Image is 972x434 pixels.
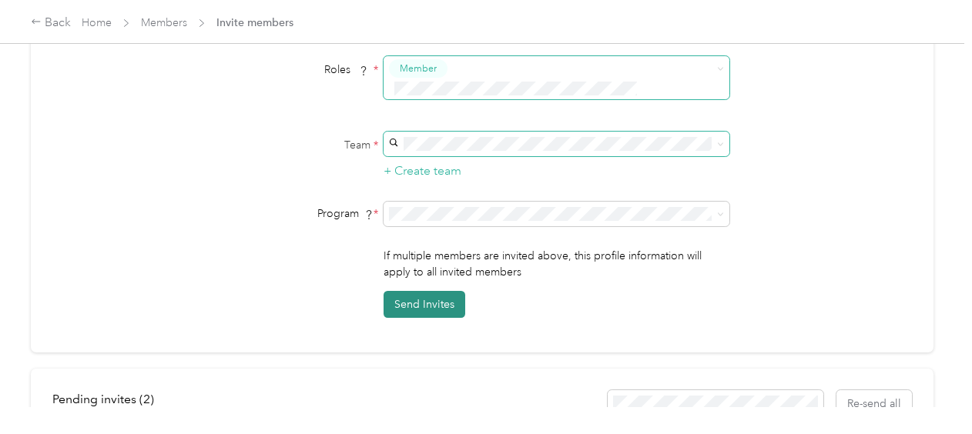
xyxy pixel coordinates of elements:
[52,392,154,406] span: Pending invites
[141,16,187,29] a: Members
[384,248,729,280] p: If multiple members are invited above, this profile information will apply to all invited members
[139,392,154,406] span: ( 2 )
[52,390,912,417] div: info-bar
[82,16,112,29] a: Home
[389,59,447,78] button: Member
[216,15,293,31] span: Invite members
[186,205,378,222] div: Program
[384,162,461,181] button: + Create team
[384,291,465,318] button: Send Invites
[886,348,972,434] iframe: Everlance-gr Chat Button Frame
[400,62,437,75] span: Member
[319,58,374,82] span: Roles
[186,137,378,153] label: Team
[52,390,165,417] div: left-menu
[836,390,912,417] button: Re-send all
[31,14,71,32] div: Back
[608,390,913,417] div: Resend all invitations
